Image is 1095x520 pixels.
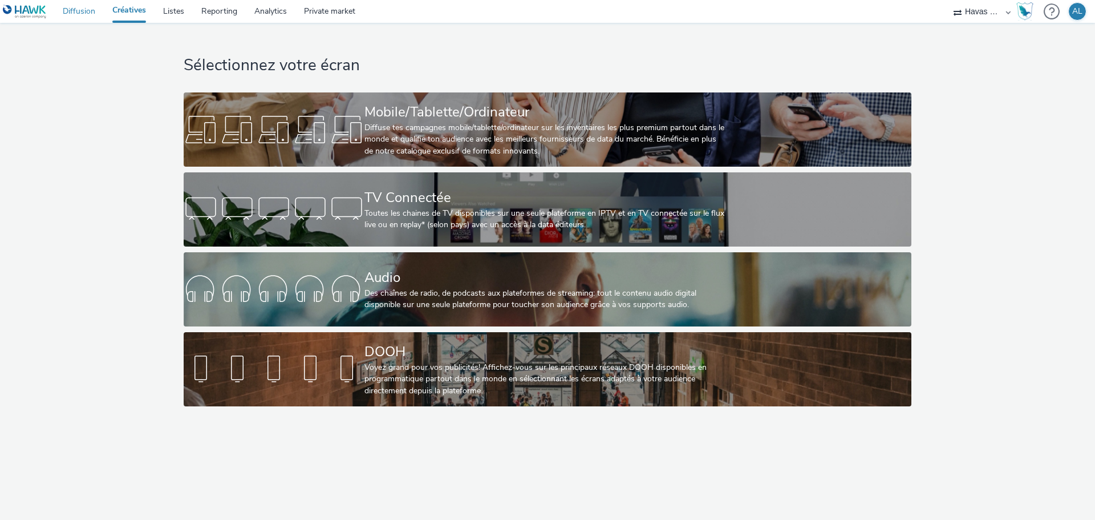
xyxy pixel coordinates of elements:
[364,342,726,362] div: DOOH
[184,92,911,167] a: Mobile/Tablette/OrdinateurDiffuse tes campagnes mobile/tablette/ordinateur sur les inventaires le...
[184,55,911,76] h1: Sélectionnez votre écran
[1072,3,1082,20] div: AL
[364,208,726,231] div: Toutes les chaines de TV disponibles sur une seule plateforme en IPTV et en TV connectée sur le f...
[364,122,726,157] div: Diffuse tes campagnes mobile/tablette/ordinateur sur les inventaires les plus premium partout dan...
[364,188,726,208] div: TV Connectée
[3,5,47,19] img: undefined Logo
[364,268,726,288] div: Audio
[364,102,726,122] div: Mobile/Tablette/Ordinateur
[364,288,726,311] div: Des chaînes de radio, de podcasts aux plateformes de streaming: tout le contenu audio digital dis...
[184,332,911,406] a: DOOHVoyez grand pour vos publicités! Affichez-vous sur les principaux réseaux DOOH disponibles en...
[184,252,911,326] a: AudioDes chaînes de radio, de podcasts aux plateformes de streaming: tout le contenu audio digita...
[1016,2,1033,21] img: Hawk Academy
[184,172,911,247] a: TV ConnectéeToutes les chaines de TV disponibles sur une seule plateforme en IPTV et en TV connec...
[1016,2,1038,21] a: Hawk Academy
[364,362,726,397] div: Voyez grand pour vos publicités! Affichez-vous sur les principaux réseaux DOOH disponibles en pro...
